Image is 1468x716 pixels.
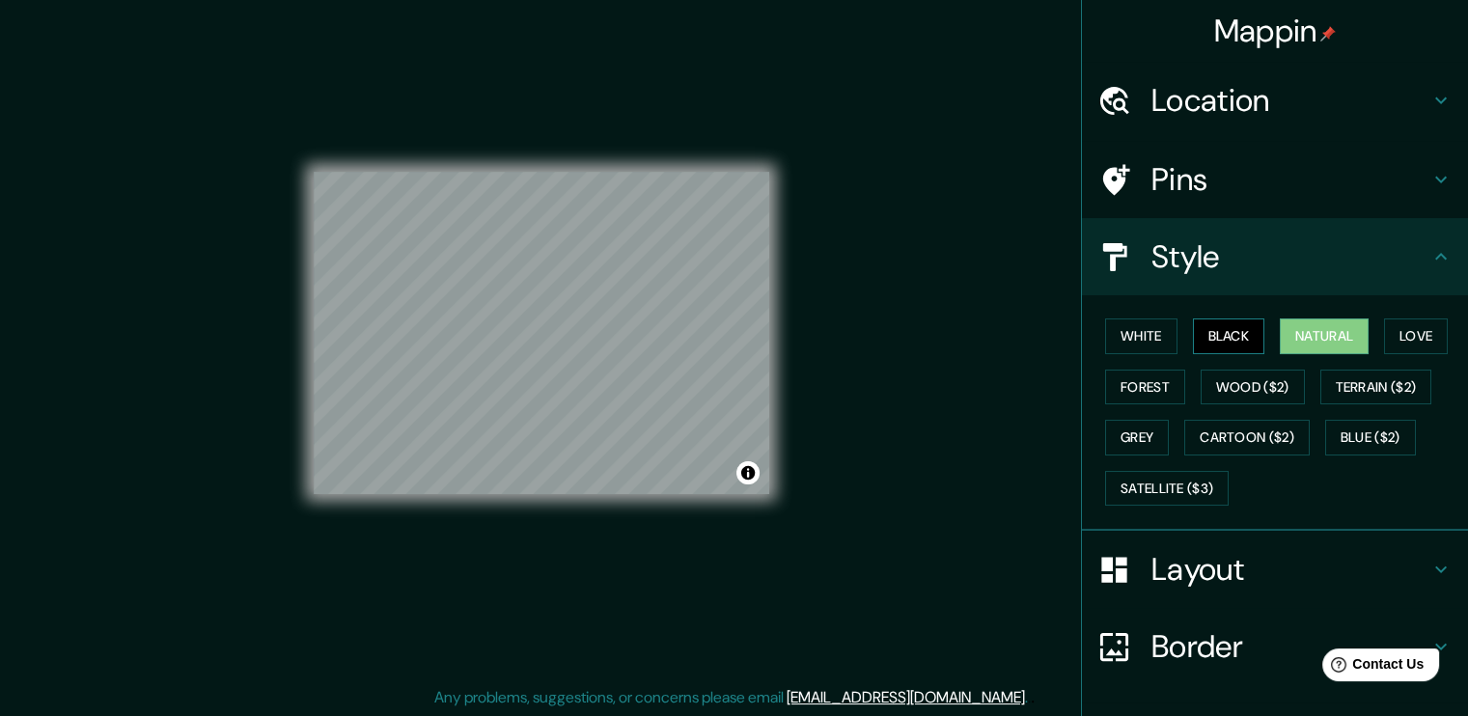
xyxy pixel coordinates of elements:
[1082,62,1468,139] div: Location
[1151,160,1429,199] h4: Pins
[787,687,1025,707] a: [EMAIL_ADDRESS][DOMAIN_NAME]
[1082,141,1468,218] div: Pins
[1105,420,1169,455] button: Grey
[1151,550,1429,589] h4: Layout
[1325,420,1416,455] button: Blue ($2)
[1082,608,1468,685] div: Border
[434,686,1028,709] p: Any problems, suggestions, or concerns please email .
[1151,81,1429,120] h4: Location
[1280,318,1369,354] button: Natural
[1193,318,1265,354] button: Black
[314,172,769,494] canvas: Map
[1214,12,1337,50] h4: Mappin
[736,461,760,484] button: Toggle attribution
[1320,370,1432,405] button: Terrain ($2)
[1082,531,1468,608] div: Layout
[1105,318,1177,354] button: White
[1151,237,1429,276] h4: Style
[1384,318,1448,354] button: Love
[1320,26,1336,41] img: pin-icon.png
[1296,641,1447,695] iframe: Help widget launcher
[1201,370,1305,405] button: Wood ($2)
[1105,471,1229,507] button: Satellite ($3)
[1184,420,1310,455] button: Cartoon ($2)
[1028,686,1031,709] div: .
[1031,686,1035,709] div: .
[1082,218,1468,295] div: Style
[1105,370,1185,405] button: Forest
[1151,627,1429,666] h4: Border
